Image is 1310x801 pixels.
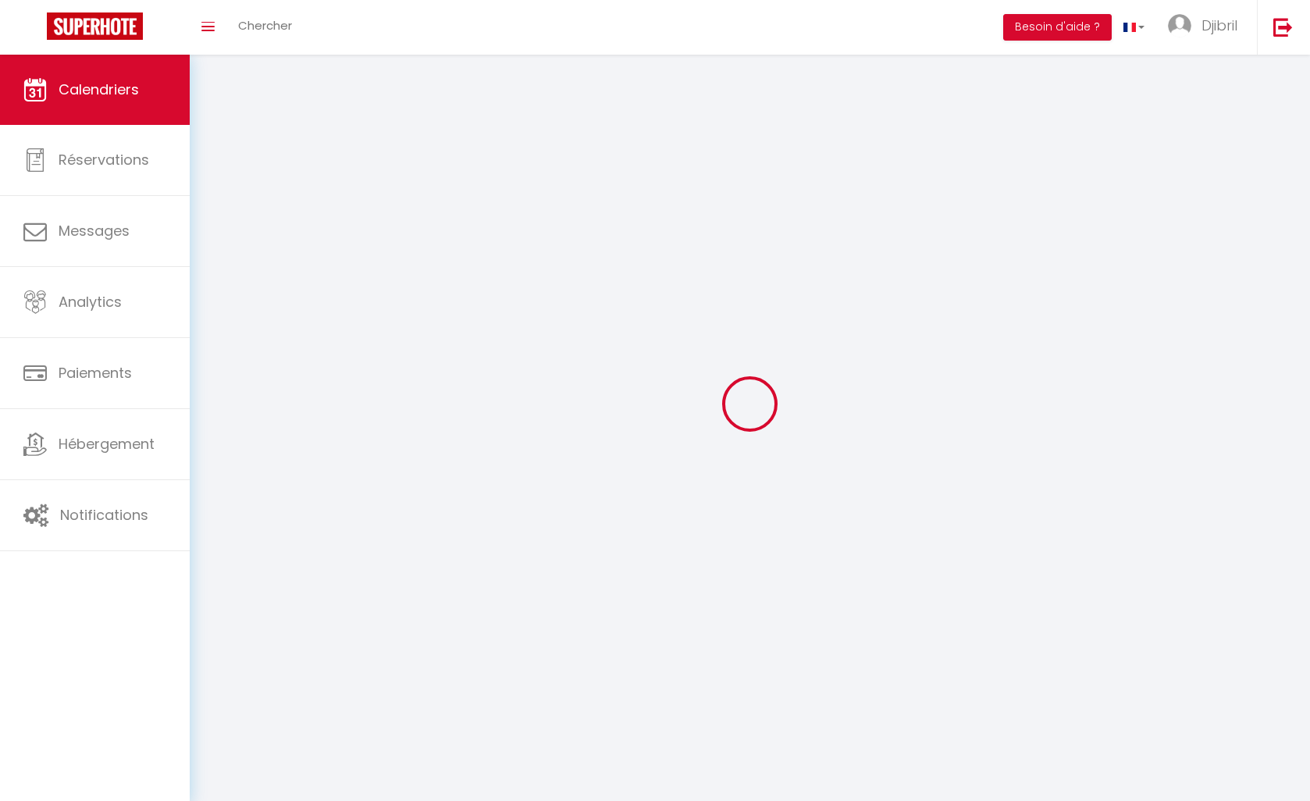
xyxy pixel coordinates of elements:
img: ... [1168,14,1191,37]
img: logout [1273,17,1293,37]
span: Messages [59,221,130,240]
span: Chercher [238,17,292,34]
button: Besoin d'aide ? [1003,14,1112,41]
img: Super Booking [47,12,143,40]
span: Djibril [1201,16,1237,35]
span: Réservations [59,150,149,169]
span: Calendriers [59,80,139,99]
span: Hébergement [59,434,155,454]
span: Analytics [59,292,122,311]
span: Paiements [59,363,132,383]
span: Notifications [60,505,148,525]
